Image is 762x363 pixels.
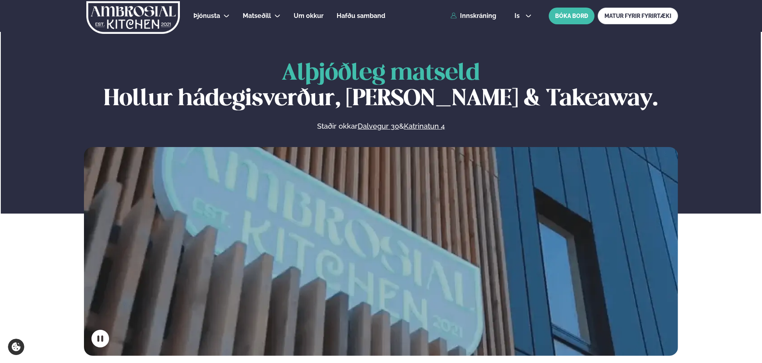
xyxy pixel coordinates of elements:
[514,13,522,19] span: is
[193,11,220,21] a: Þjónusta
[337,11,385,21] a: Hafðu samband
[358,122,399,131] a: Dalvegur 30
[193,12,220,20] span: Þjónusta
[404,122,445,131] a: Katrinatun 4
[549,8,594,24] button: BÓKA BORÐ
[337,12,385,20] span: Hafðu samband
[230,122,531,131] p: Staðir okkar &
[84,61,678,112] h1: Hollur hádegisverður, [PERSON_NAME] & Takeaway.
[598,8,678,24] a: MATUR FYRIR FYRIRTÆKI
[243,12,271,20] span: Matseðill
[508,13,538,19] button: is
[294,12,324,20] span: Um okkur
[294,11,324,21] a: Um okkur
[86,1,181,34] img: logo
[282,63,480,84] span: Alþjóðleg matseld
[243,11,271,21] a: Matseðill
[450,12,496,20] a: Innskráning
[8,339,24,355] a: Cookie settings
